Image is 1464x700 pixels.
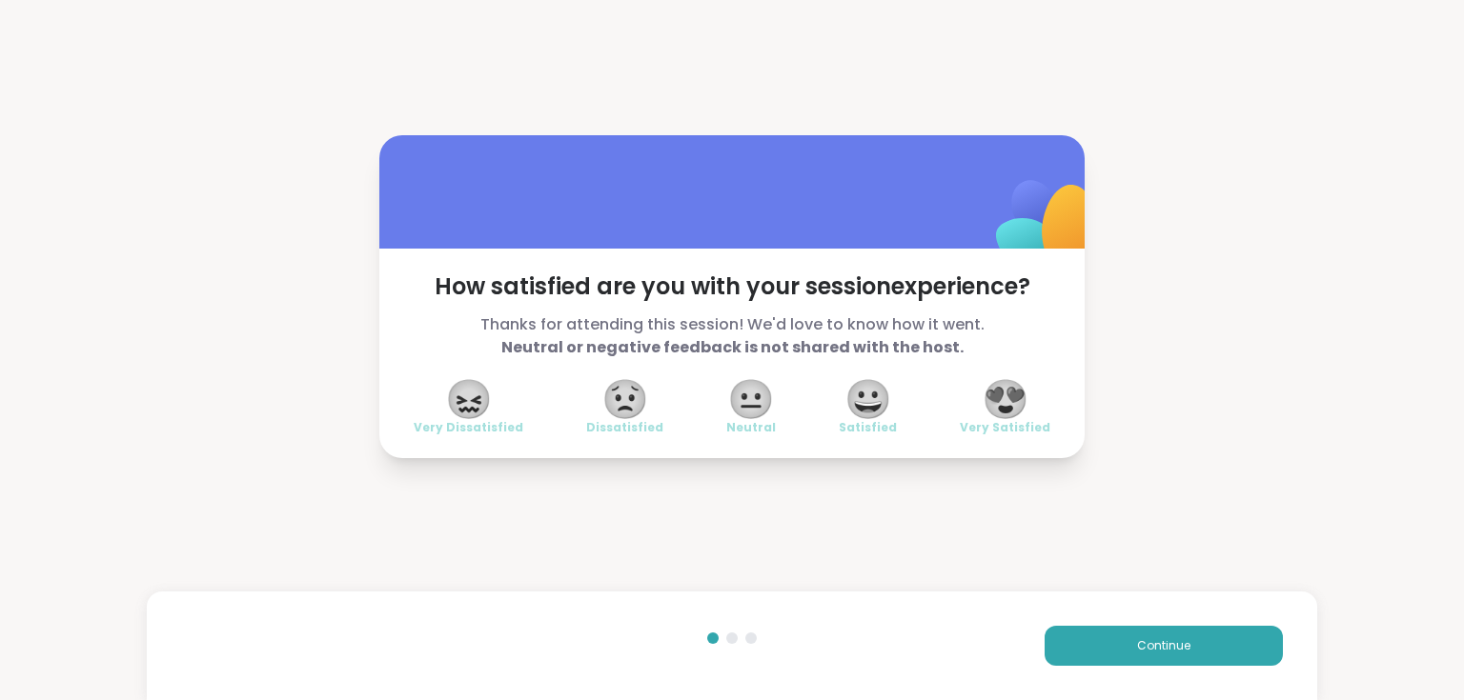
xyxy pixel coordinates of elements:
span: 😐 [727,382,775,416]
span: Very Satisfied [960,420,1050,435]
span: 😀 [844,382,892,416]
span: Continue [1137,637,1190,654]
span: 😍 [982,382,1029,416]
span: Neutral [726,420,776,435]
span: Dissatisfied [586,420,663,435]
span: How satisfied are you with your session experience? [414,271,1050,302]
span: Thanks for attending this session! We'd love to know how it went. [414,313,1050,359]
span: 😖 [445,382,493,416]
b: Neutral or negative feedback is not shared with the host. [501,336,964,358]
span: 😟 [601,382,649,416]
img: ShareWell Logomark [951,130,1141,320]
span: Very Dissatisfied [414,420,523,435]
span: Satisfied [839,420,897,435]
button: Continue [1045,626,1283,666]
